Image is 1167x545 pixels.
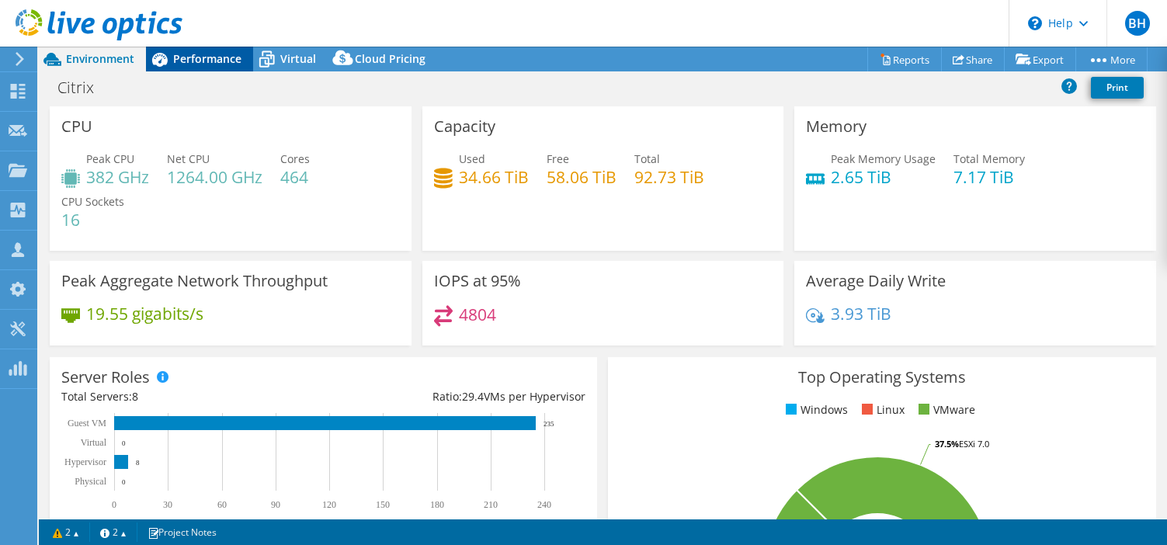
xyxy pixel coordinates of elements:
text: 240 [537,499,551,510]
h4: 7.17 TiB [953,168,1025,186]
h4: 382 GHz [86,168,149,186]
h3: Average Daily Write [806,272,946,290]
span: Virtual [280,51,316,66]
div: Ratio: VMs per Hypervisor [324,388,586,405]
text: 30 [163,499,172,510]
a: Reports [867,47,942,71]
text: Virtual [81,437,107,448]
text: 0 [112,499,116,510]
li: Windows [782,401,848,418]
text: 0 [122,439,126,447]
a: More [1075,47,1148,71]
text: 90 [271,499,280,510]
span: Cores [280,151,310,166]
span: Total [634,151,660,166]
a: Project Notes [137,522,227,542]
text: Guest VM [68,418,106,429]
span: Cloud Pricing [355,51,425,66]
li: VMware [915,401,975,418]
span: Net CPU [167,151,210,166]
h4: 2.65 TiB [831,168,936,186]
a: Print [1091,77,1144,99]
text: Hypervisor [64,456,106,467]
h4: 16 [61,211,124,228]
text: 60 [217,499,227,510]
span: Total Memory [953,151,1025,166]
span: Peak Memory Usage [831,151,936,166]
h3: Peak Aggregate Network Throughput [61,272,328,290]
a: 2 [42,522,90,542]
span: 29.4 [462,389,484,404]
span: Free [547,151,569,166]
li: Linux [858,401,905,418]
tspan: ESXi 7.0 [959,438,989,450]
text: 210 [484,499,498,510]
h1: Citrix [50,79,118,96]
span: BH [1125,11,1150,36]
h3: Capacity [434,118,495,135]
span: Environment [66,51,134,66]
h3: IOPS at 95% [434,272,521,290]
h4: 92.73 TiB [634,168,704,186]
text: 120 [322,499,336,510]
h4: 34.66 TiB [459,168,529,186]
svg: \n [1028,16,1042,30]
span: Used [459,151,485,166]
tspan: 37.5% [935,438,959,450]
h4: 19.55 gigabits/s [86,305,203,322]
text: 235 [544,420,554,428]
h4: 1264.00 GHz [167,168,262,186]
a: Export [1004,47,1076,71]
h3: Memory [806,118,867,135]
span: Peak CPU [86,151,134,166]
span: CPU Sockets [61,194,124,209]
text: 150 [376,499,390,510]
h3: CPU [61,118,92,135]
h4: 4804 [459,306,496,323]
span: Performance [173,51,241,66]
text: 180 [430,499,444,510]
div: Total Servers: [61,388,324,405]
text: 8 [136,459,140,467]
h3: Top Operating Systems [620,369,1144,386]
a: 2 [89,522,137,542]
h4: 3.93 TiB [831,305,891,322]
h4: 58.06 TiB [547,168,616,186]
h4: 464 [280,168,310,186]
span: 8 [132,389,138,404]
text: 0 [122,478,126,486]
a: Share [941,47,1005,71]
h3: Server Roles [61,369,150,386]
text: Physical [75,476,106,487]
